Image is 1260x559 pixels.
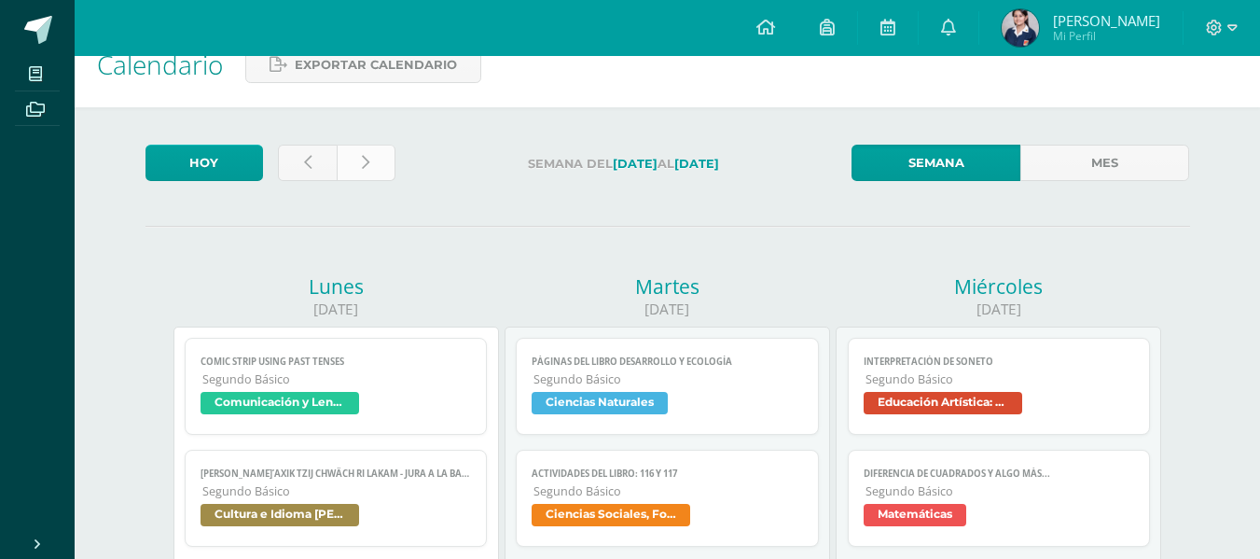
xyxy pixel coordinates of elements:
a: Mes [1020,145,1189,181]
span: Segundo Básico [533,371,803,387]
span: Segundo Básico [202,371,472,387]
span: Páginas del libro desarrollo y ecología [532,356,803,368]
span: Matemáticas [864,504,966,526]
span: Segundo Básico [533,483,803,499]
a: Comic strip using Past tensesSegundo BásicoComunicación y Lenguaje Idioma Extranjero Inglés [185,338,488,435]
a: Hoy [145,145,263,181]
span: Ciencias Sociales, Formación Ciudadana e Interculturalidad [532,504,690,526]
strong: [DATE] [613,157,658,171]
span: Segundo Básico [865,483,1135,499]
span: Ciencias Naturales [532,392,668,414]
span: Actividades del libro: 116 y 117 [532,468,803,480]
span: Diferencia de Cuadrados y Algo más... [864,468,1135,480]
span: Cultura e Idioma [PERSON_NAME] o Xinca [201,504,359,526]
a: Páginas del libro desarrollo y ecologíaSegundo BásicoCiencias Naturales [516,338,819,435]
strong: [DATE] [674,157,719,171]
span: [PERSON_NAME]’axik tzij chwäch ri lakam - Jura a la bandera. [201,468,472,480]
label: Semana del al [410,145,837,183]
span: Educación Artística: Teatro [864,392,1022,414]
span: Segundo Básico [865,371,1135,387]
span: Comunicación y Lenguaje Idioma Extranjero Inglés [201,392,359,414]
div: Martes [505,273,830,300]
a: Actividades del libro: 116 y 117Segundo BásicoCiencias Sociales, Formación Ciudadana e Intercultu... [516,450,819,547]
span: Segundo Básico [202,483,472,499]
div: [DATE] [836,300,1161,319]
span: Calendario [97,47,223,82]
a: [PERSON_NAME]’axik tzij chwäch ri lakam - Jura a la bandera.Segundo BásicoCultura e Idioma [PERSO... [185,450,488,547]
div: Lunes [173,273,499,300]
span: Interpretación de soneto [864,356,1135,368]
div: [DATE] [505,300,830,319]
a: Exportar calendario [245,47,481,83]
span: Exportar calendario [295,48,457,82]
div: Miércoles [836,273,1161,300]
span: [PERSON_NAME] [1053,11,1160,30]
div: [DATE] [173,300,499,319]
span: Mi Perfil [1053,28,1160,44]
img: ded86a055189b798189afaa3f49e6c01.png [1002,9,1039,47]
span: Comic strip using Past tenses [201,356,472,368]
a: Semana [852,145,1020,181]
a: Interpretación de sonetoSegundo BásicoEducación Artística: Teatro [848,338,1151,435]
a: Diferencia de Cuadrados y Algo más...Segundo BásicoMatemáticas [848,450,1151,547]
